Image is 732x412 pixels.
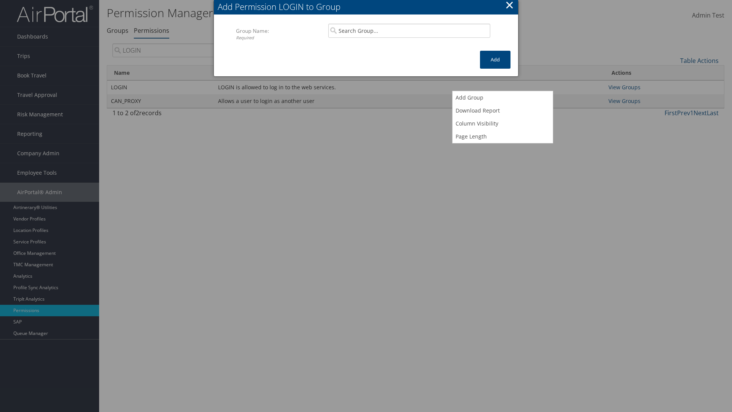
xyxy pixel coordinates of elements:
a: Page Length [453,130,553,143]
a: Download Report [453,104,553,117]
div: Required [236,35,323,41]
button: Add [480,51,510,69]
div: Add Permission LOGIN to Group [218,1,518,13]
a: Add Group [453,91,553,104]
label: Group Name: [236,24,323,45]
input: Search Group... [328,24,490,38]
a: Column Visibility [453,117,553,130]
